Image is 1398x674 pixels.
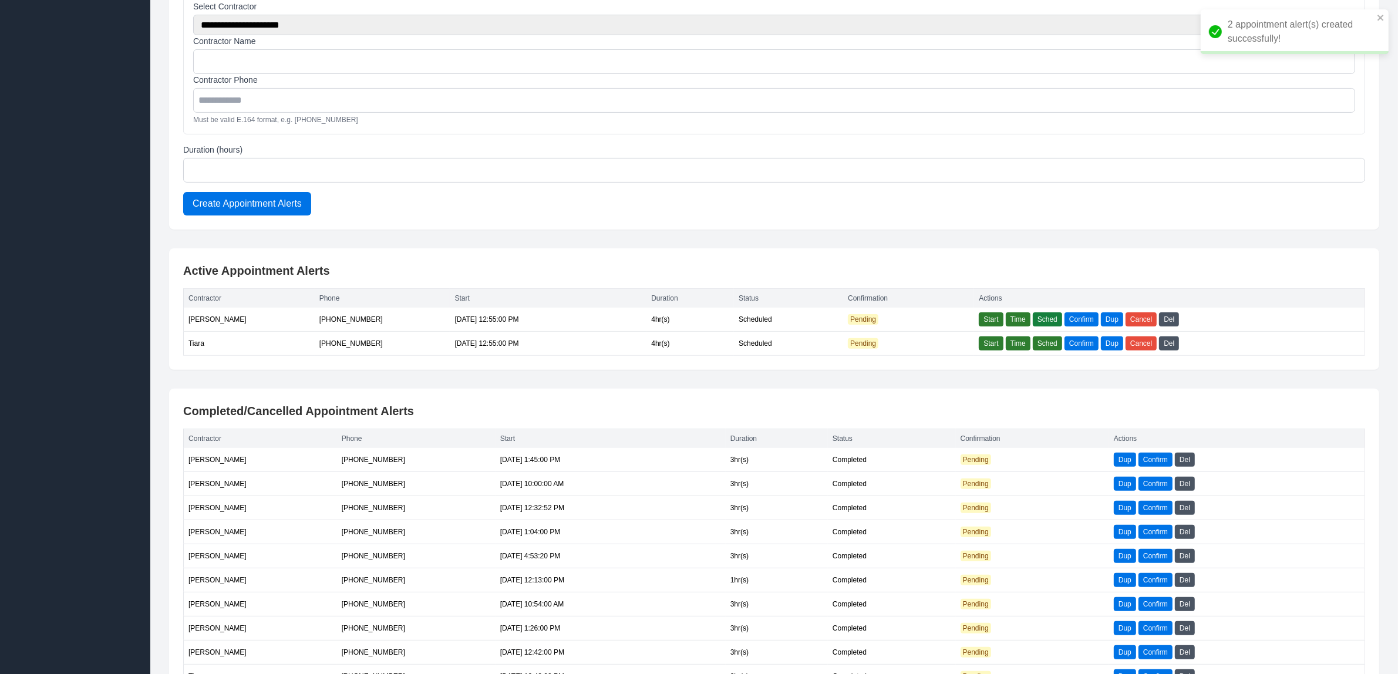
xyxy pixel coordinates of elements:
[1064,336,1099,351] button: Confirm
[1114,525,1136,539] button: Dup
[1101,312,1123,326] button: Dup
[496,448,726,472] td: [DATE] 1:45:00 PM
[1175,525,1195,539] button: Del
[184,641,337,665] td: [PERSON_NAME]
[961,454,991,465] span: Pending
[1114,597,1136,611] button: Dup
[1138,549,1173,563] button: Confirm
[184,472,337,496] td: [PERSON_NAME]
[337,592,496,616] td: [PHONE_NUMBER]
[184,544,337,568] td: [PERSON_NAME]
[726,472,828,496] td: 3 hr(s)
[184,592,337,616] td: [PERSON_NAME]
[961,527,991,537] span: Pending
[184,308,315,332] td: [PERSON_NAME]
[1114,501,1136,515] button: Dup
[1159,312,1179,326] button: Del
[843,289,974,308] th: Confirmation
[1033,336,1062,351] button: Sched
[1138,525,1173,539] button: Confirm
[961,478,991,489] span: Pending
[961,623,991,633] span: Pending
[1175,597,1195,611] button: Del
[828,616,956,641] td: completed
[1175,573,1195,587] button: Del
[1101,336,1123,351] button: Dup
[183,144,1365,156] label: Duration (hours)
[828,592,956,616] td: completed
[828,429,956,449] th: Status
[496,429,726,449] th: Start
[961,599,991,609] span: Pending
[315,289,450,308] th: Phone
[979,336,1003,351] button: Start
[726,544,828,568] td: 3 hr(s)
[1114,477,1136,491] button: Dup
[734,308,843,332] td: scheduled
[337,496,496,520] td: [PHONE_NUMBER]
[184,568,337,592] td: [PERSON_NAME]
[848,338,878,349] span: Pending
[193,74,1355,86] label: Contractor Phone
[450,289,646,308] th: Start
[828,568,956,592] td: completed
[184,429,337,449] th: Contractor
[337,641,496,665] td: [PHONE_NUMBER]
[726,592,828,616] td: 3 hr(s)
[1126,312,1157,326] button: Cancel
[184,289,315,308] th: Contractor
[496,616,726,641] td: [DATE] 1:26:00 PM
[1138,573,1173,587] button: Confirm
[337,616,496,641] td: [PHONE_NUMBER]
[961,575,991,585] span: Pending
[828,496,956,520] td: completed
[961,647,991,658] span: Pending
[193,115,1355,124] p: Must be valid E.164 format, e.g. [PHONE_NUMBER]
[184,448,337,472] td: [PERSON_NAME]
[184,616,337,641] td: [PERSON_NAME]
[337,520,496,544] td: [PHONE_NUMBER]
[726,429,828,449] th: Duration
[1006,312,1030,326] button: Time
[1114,573,1136,587] button: Dup
[183,192,311,215] button: Create Appointment Alerts
[337,448,496,472] td: [PHONE_NUMBER]
[1033,312,1062,326] button: Sched
[828,544,956,568] td: completed
[184,520,337,544] td: [PERSON_NAME]
[646,289,734,308] th: Duration
[1138,645,1173,659] button: Confirm
[1138,621,1173,635] button: Confirm
[726,448,828,472] td: 3 hr(s)
[1175,621,1195,635] button: Del
[961,551,991,561] span: Pending
[1159,336,1179,351] button: Del
[1175,645,1195,659] button: Del
[1114,453,1136,467] button: Dup
[1138,453,1173,467] button: Confirm
[726,568,828,592] td: 1 hr(s)
[828,448,956,472] td: completed
[496,520,726,544] td: [DATE] 1:04:00 PM
[496,568,726,592] td: [DATE] 12:13:00 PM
[337,429,496,449] th: Phone
[734,289,843,308] th: Status
[1006,336,1030,351] button: Time
[496,472,726,496] td: [DATE] 10:00:00 AM
[828,641,956,665] td: completed
[337,568,496,592] td: [PHONE_NUMBER]
[1138,477,1173,491] button: Confirm
[1138,501,1173,515] button: Confirm
[1175,501,1195,515] button: Del
[193,35,1355,47] label: Contractor Name
[1126,336,1157,351] button: Cancel
[1175,453,1195,467] button: Del
[961,503,991,513] span: Pending
[646,308,734,332] td: 4 hr(s)
[956,429,1109,449] th: Confirmation
[183,403,1365,419] h2: Completed/Cancelled Appointment Alerts
[193,1,1355,12] label: Select Contractor
[828,520,956,544] td: completed
[1175,549,1195,563] button: Del
[828,472,956,496] td: completed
